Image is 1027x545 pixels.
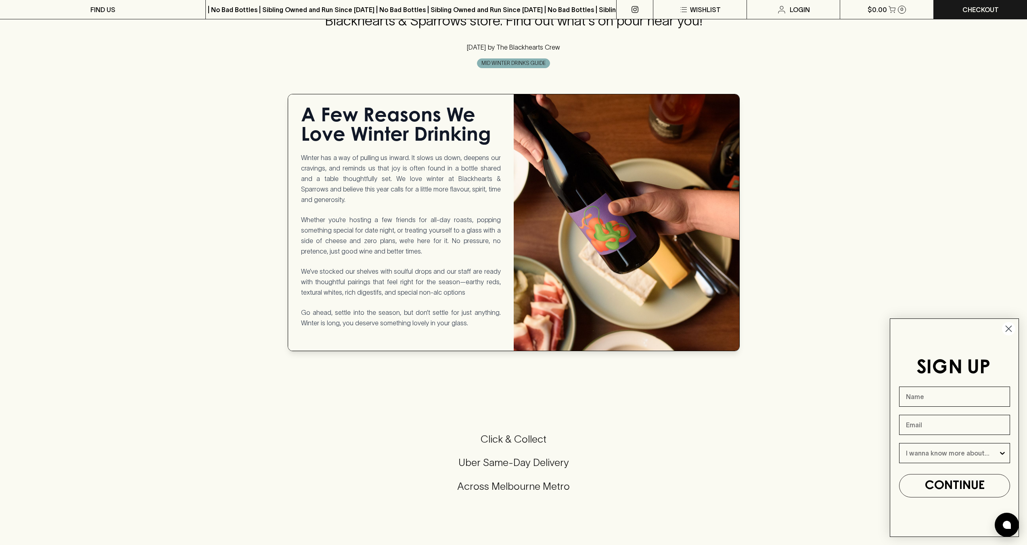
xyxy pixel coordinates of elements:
[467,42,486,52] p: [DATE]
[916,359,990,377] span: SIGN UP
[899,387,1010,407] input: Name
[10,456,1017,469] h5: Uber Same-Day Delivery
[1002,322,1016,336] button: Close dialog
[301,107,501,146] h1: A Few Reasons We Love Winter Drinking
[514,94,739,351] img: Sven Joschke
[301,266,501,297] p: We’ve stocked our shelves with soulful drops and our staff are ready with thoughtful pairings tha...
[301,214,501,256] p: Whether you’re hosting a few friends for all-day roasts, popping something special for date night...
[882,310,1027,545] div: FLYOUT Form
[868,5,887,15] p: $0.00
[790,5,810,15] p: Login
[10,433,1017,446] h5: Click & Collect
[899,474,1010,497] button: CONTINUE
[486,42,560,52] p: by The Blackhearts Crew
[477,59,550,67] span: MID WINTER DRINKS GUIDE
[998,443,1006,463] button: Show Options
[10,480,1017,493] h5: Across Melbourne Metro
[10,400,1017,535] div: Call to action block
[900,7,904,12] p: 0
[899,415,1010,435] input: Email
[962,5,999,15] p: Checkout
[1003,521,1011,529] img: bubble-icon
[906,443,998,463] input: I wanna know more about...
[301,152,501,205] p: Winter has a way of pulling us inward. It slows us down, deepens our cravings, and reminds us tha...
[690,5,721,15] p: Wishlist
[301,307,501,328] p: Go ahead, settle into the season, but don’t settle for just anything. Winter is long, you deserve...
[90,5,115,15] p: FIND US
